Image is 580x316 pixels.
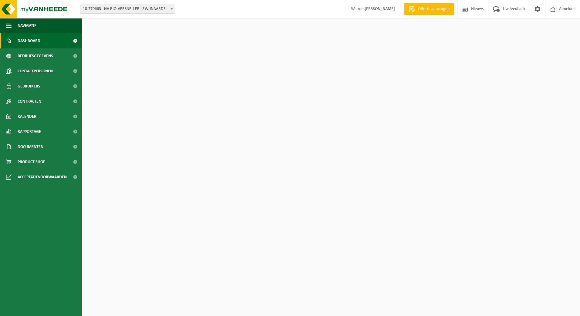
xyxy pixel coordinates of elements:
[18,109,36,124] span: Kalender
[18,79,40,94] span: Gebruikers
[18,124,41,139] span: Rapportage
[18,154,45,170] span: Product Shop
[416,6,451,12] span: Offerte aanvragen
[80,5,175,14] span: 10-770663 - NV BIO-VERSNELLER - ZWIJNAARDE
[18,139,43,154] span: Documenten
[404,3,454,15] a: Offerte aanvragen
[18,48,53,64] span: Bedrijfsgegevens
[80,5,175,13] span: 10-770663 - NV BIO-VERSNELLER - ZWIJNAARDE
[365,7,395,11] strong: [PERSON_NAME]
[18,64,53,79] span: Contactpersonen
[18,33,40,48] span: Dashboard
[18,18,36,33] span: Navigatie
[18,94,41,109] span: Contracten
[18,170,67,185] span: Acceptatievoorwaarden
